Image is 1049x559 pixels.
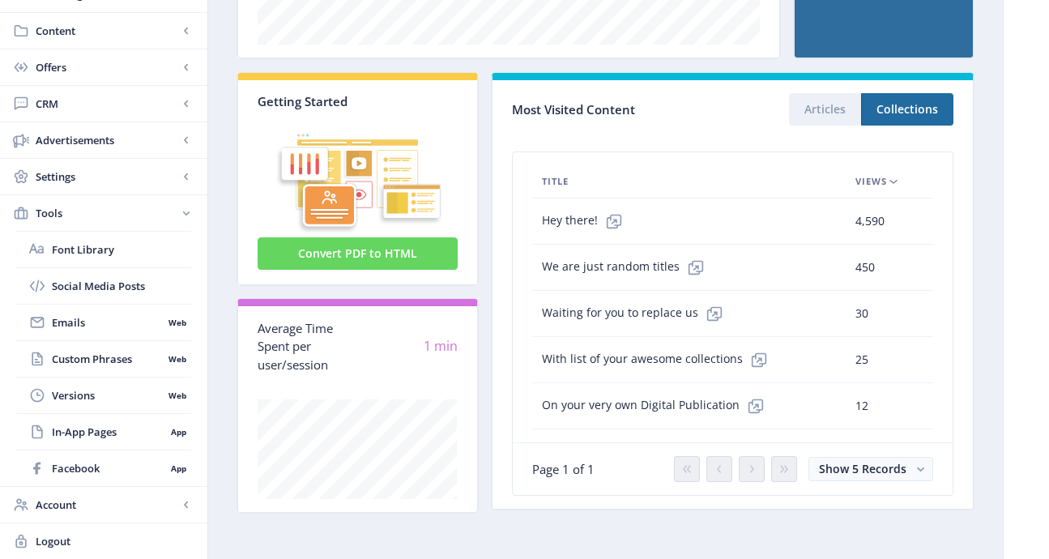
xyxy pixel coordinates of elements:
div: 1 min [357,337,457,356]
div: Average Time Spent per user/session [258,319,357,374]
span: 25 [855,350,868,369]
a: EmailsWeb [16,305,191,340]
div: Getting Started [258,93,458,109]
span: Settings [36,169,178,185]
span: In-App Pages [52,424,165,440]
span: Advertisements [36,132,178,148]
span: Logout [36,533,194,549]
span: On your very own Digital Publication [542,390,772,422]
span: Social Media Posts [52,278,191,294]
nb-badge: Web [163,314,191,331]
span: Views [855,172,887,191]
span: Offers [36,59,178,75]
button: Show 5 Records [808,457,933,481]
button: Convert PDF to HTML [258,237,458,270]
nb-badge: App [165,424,191,440]
span: 12 [855,396,868,416]
span: Title [542,172,569,191]
span: 30 [855,304,868,323]
span: Font Library [52,241,191,258]
a: VersionsWeb [16,378,191,413]
button: Articles [789,93,861,126]
a: Social Media Posts [16,268,191,304]
span: 4,590 [855,211,885,231]
span: Page 1 of 1 [532,461,595,477]
span: We are just random titles [542,251,712,284]
a: Font Library [16,232,191,267]
span: Custom Phrases [52,351,163,367]
div: Most Visited Content [512,97,733,122]
span: Content [36,23,178,39]
a: Custom PhrasesWeb [16,341,191,377]
span: CRM [36,96,178,112]
span: Facebook [52,460,165,476]
span: Hey there! [542,205,630,237]
a: In-App PagesApp [16,414,191,450]
span: Versions [52,387,163,403]
span: Account [36,497,178,513]
span: Emails [52,314,163,331]
a: FacebookApp [16,450,191,486]
nb-badge: Web [163,351,191,367]
span: Tools [36,205,178,221]
span: Waiting for you to replace us [542,297,731,330]
nb-badge: Web [163,387,191,403]
img: graphic [258,109,458,234]
span: 450 [855,258,875,277]
button: Collections [861,93,953,126]
span: Show 5 Records [819,461,906,476]
nb-badge: App [165,460,191,476]
span: With list of your awesome collections [542,344,775,376]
